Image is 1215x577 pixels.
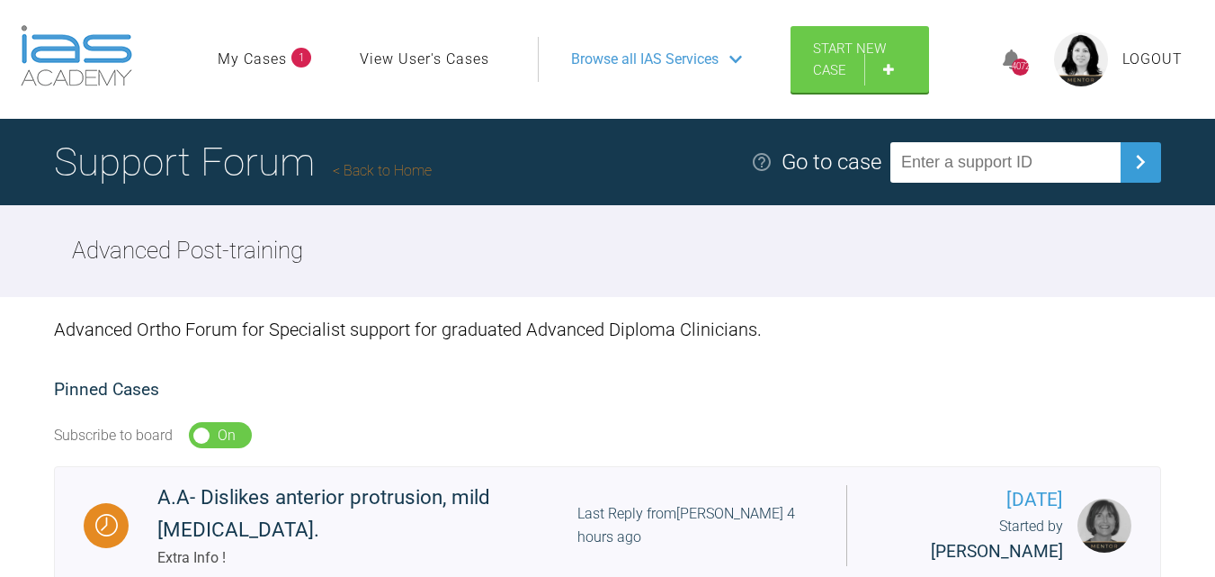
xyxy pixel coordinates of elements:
[157,546,577,570] div: Extra Info !
[876,485,1063,515] span: [DATE]
[218,48,287,71] a: My Cases
[72,232,303,270] h2: Advanced Post-training
[21,25,132,86] img: logo-light.3e3ef733.png
[1077,499,1131,553] img: Nicola White
[360,48,489,71] a: View User's Cases
[54,131,432,194] h1: Support Forum
[1122,48,1183,71] a: Logout
[931,541,1063,562] span: [PERSON_NAME]
[218,424,236,447] div: On
[876,515,1063,565] div: Started by
[157,482,577,546] div: A.A- Dislikes anterior protrusion, mild [MEDICAL_DATA].
[577,502,817,548] div: Last Reply from [PERSON_NAME] 4 hours ago
[1054,32,1108,86] img: profile.png
[54,424,173,447] div: Subscribe to board
[333,162,432,179] a: Back to Home
[1012,59,1029,76] div: 4072
[890,142,1121,183] input: Enter a support ID
[54,297,1161,362] div: Advanced Ortho Forum for Specialist support for graduated Advanced Diploma Clinicians.
[571,48,719,71] span: Browse all IAS Services
[813,41,886,78] span: Start New Case
[291,48,311,68] span: 1
[782,145,881,179] div: Go to case
[751,151,773,173] img: help.e70b9f3d.svg
[791,26,929,93] a: Start New Case
[1126,148,1155,176] img: chevronRight.28bd32b0.svg
[54,376,1161,404] h2: Pinned Cases
[95,514,118,536] img: Waiting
